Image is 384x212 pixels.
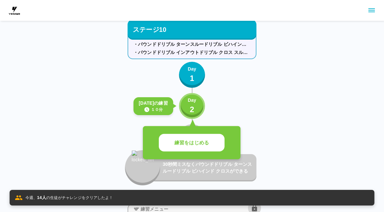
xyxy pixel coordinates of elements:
button: Day1 [179,62,205,88]
p: １０分 [151,107,163,113]
p: ・パウンドドリブル ターンスルードリブル ビハインド クロス [133,41,251,48]
p: Day [188,66,196,73]
button: sidemenu [366,5,377,16]
img: locked_fire_icon [132,151,154,177]
span: 14 人 [37,195,46,200]
p: 2 [190,104,194,115]
button: 練習をはじめる [159,134,225,152]
p: 30秒間ミスなくパウンドドリブル ターンスルードリブル ビハインド クロスができる [163,161,254,175]
p: ・パウンドドリブル インアウトドリブル クロス スルー ビハインド [133,49,251,56]
p: [DATE]の練習 [139,100,168,107]
button: Day2 [179,93,205,119]
p: ステージ10 [133,25,166,34]
p: 練習をはじめる [174,139,209,147]
img: dummy [8,4,21,17]
p: 1 [190,73,194,84]
button: locked_fire_icon [125,150,160,185]
p: Day [188,97,196,104]
p: 今週、 の生徒がチャレンジをクリアしたよ！ [25,194,113,201]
